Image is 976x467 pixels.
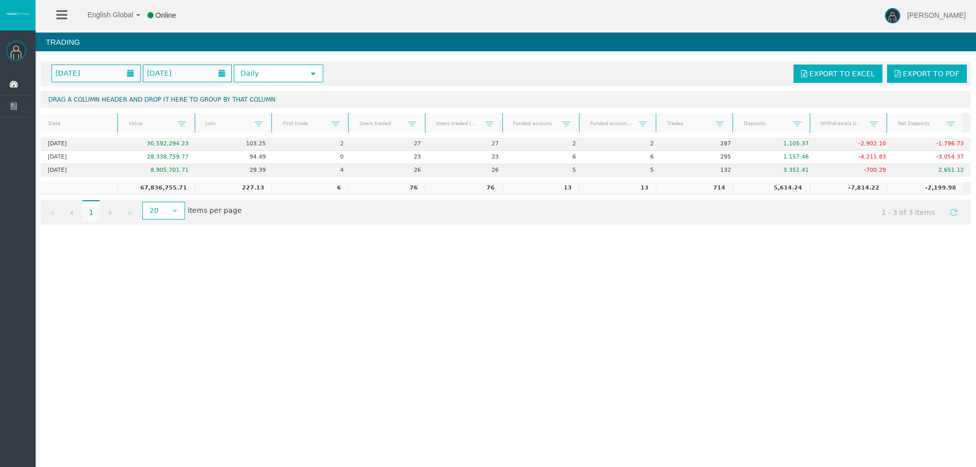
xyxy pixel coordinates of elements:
[52,66,83,80] span: [DATE]
[42,117,116,131] a: Date
[739,151,816,164] td: 1,157.46
[887,182,963,195] td: -2,199.98
[36,33,976,51] h4: Trading
[894,164,971,177] td: 2,651.12
[126,209,134,217] span: Go to the last page
[353,116,408,130] a: Users traded
[41,151,118,164] td: [DATE]
[872,203,944,222] span: 1 - 3 of 3 items
[584,116,639,130] a: Funded accouns(email)
[48,209,56,217] span: Go to the first page
[661,151,739,164] td: 295
[235,66,304,81] span: Daily
[502,182,579,195] td: 13
[118,164,196,177] td: 8,905,701.71
[506,164,584,177] td: 5
[348,182,425,195] td: 76
[196,151,273,164] td: 94.49
[273,138,351,151] td: 2
[507,116,562,130] a: Funded accouns
[661,138,739,151] td: 287
[656,182,733,195] td: 714
[810,182,887,195] td: -7,814.22
[171,207,179,215] span: select
[41,164,118,177] td: [DATE]
[816,151,894,164] td: -4,211.83
[661,164,739,177] td: 132
[143,203,165,219] span: 20
[809,70,875,78] span: Export to Excel
[739,164,816,177] td: 3,351.41
[82,200,100,222] span: 1
[945,203,962,220] a: Refresh
[101,203,119,221] a: Go to the next page
[351,151,429,164] td: 23
[68,209,76,217] span: Go to the previous page
[273,164,351,177] td: 4
[894,151,971,164] td: -3,054.37
[816,138,894,151] td: -2,902.10
[156,11,176,19] span: Online
[63,203,81,221] a: Go to the previous page
[273,151,351,164] td: 0
[430,116,485,130] a: Users traded (email)
[309,70,317,78] span: select
[106,209,114,217] span: Go to the next page
[43,203,62,221] a: Go to the first page
[429,151,506,164] td: 23
[885,8,900,23] img: user-image
[74,11,133,19] span: English Global
[816,164,894,177] td: -700.29
[425,182,502,195] td: 76
[276,116,331,130] a: First trade
[271,182,348,195] td: 6
[506,151,584,164] td: 6
[579,182,656,195] td: 13
[118,138,196,151] td: 30,592,294.23
[429,138,506,151] td: 27
[351,164,429,177] td: 26
[738,116,793,130] a: Deposits
[195,182,271,195] td: 227.13
[5,12,30,16] img: logo.svg
[118,151,196,164] td: 28,338,759.77
[739,138,816,151] td: 1,105.37
[891,116,947,130] a: Net Deposits
[733,182,809,195] td: 5,614.24
[123,116,178,130] a: Value
[907,11,966,19] span: [PERSON_NAME]
[117,182,194,195] td: 67,836,755.71
[887,65,967,83] a: Export to PDF
[814,116,870,130] a: Withdrawals USD
[199,116,255,130] a: Lots
[506,138,584,151] td: 2
[429,164,506,177] td: 26
[794,65,882,83] a: Export to Excel
[140,203,242,220] span: items per page
[121,203,139,221] a: Go to the last page
[660,116,716,130] a: Trades
[950,208,958,216] span: Refresh
[196,164,273,177] td: 29.39
[894,138,971,151] td: -1,796.73
[41,138,118,151] td: [DATE]
[196,138,273,151] td: 103.25
[584,164,661,177] td: 5
[903,70,959,78] span: Export to PDF
[584,151,661,164] td: 6
[351,138,429,151] td: 27
[144,66,174,80] span: [DATE]
[41,91,971,108] div: Drag a column header and drop it here to group by that column
[584,138,661,151] td: 2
